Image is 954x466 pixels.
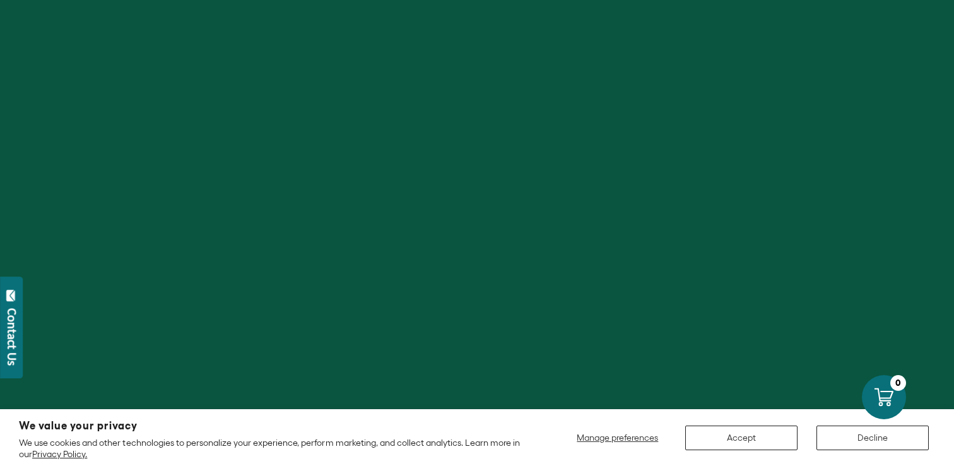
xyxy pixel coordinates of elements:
button: Manage preferences [569,426,666,450]
a: Privacy Policy. [32,449,87,459]
button: Accept [685,426,798,450]
button: Decline [816,426,929,450]
span: Manage preferences [577,433,658,443]
div: Contact Us [6,308,18,366]
div: 0 [890,375,906,391]
p: We use cookies and other technologies to personalize your experience, perform marketing, and coll... [19,437,523,460]
h2: We value your privacy [19,421,523,431]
